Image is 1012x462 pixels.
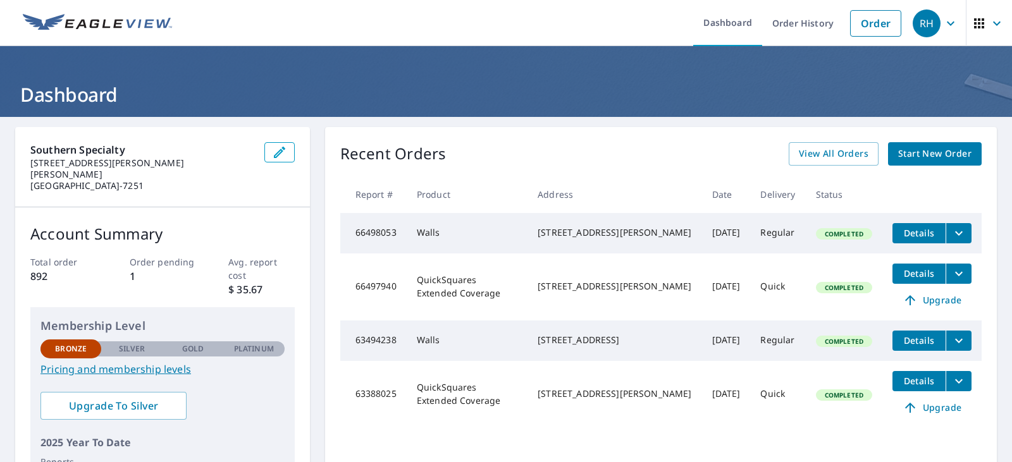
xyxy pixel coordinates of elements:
td: 63494238 [340,320,407,361]
div: [STREET_ADDRESS][PERSON_NAME] [538,226,691,239]
p: [GEOGRAPHIC_DATA]-7251 [30,180,254,191]
span: Start New Order [898,146,972,162]
p: Order pending [130,255,195,269]
span: Upgrade [900,293,964,308]
p: Membership Level [40,317,285,334]
p: 1 [130,269,195,284]
button: detailsBtn-66497940 [892,264,946,284]
p: $ 35.67 [228,282,294,297]
th: Delivery [750,176,805,213]
a: Upgrade [892,398,972,418]
td: Quick [750,253,805,320]
p: Avg. report cost [228,255,294,282]
a: Start New Order [888,142,982,166]
p: Platinum [234,343,274,355]
a: Upgrade To Silver [40,392,187,420]
button: filesDropdownBtn-66498053 [946,223,972,243]
h1: Dashboard [15,82,997,107]
span: Details [900,375,938,387]
td: [DATE] [702,253,751,320]
p: Silver [119,343,145,355]
a: Order [850,10,901,37]
button: filesDropdownBtn-63494238 [946,331,972,351]
span: Completed [817,337,871,346]
td: Walls [407,213,528,253]
th: Report # [340,176,407,213]
button: filesDropdownBtn-66497940 [946,264,972,284]
button: detailsBtn-63494238 [892,331,946,351]
p: Bronze [55,343,87,355]
td: 66497940 [340,253,407,320]
div: RH [913,9,941,37]
div: [STREET_ADDRESS] [538,334,691,346]
td: 66498053 [340,213,407,253]
span: Completed [817,229,871,238]
span: Details [900,267,938,279]
p: Total order [30,255,96,269]
td: QuickSquares Extended Coverage [407,361,528,428]
p: Gold [182,343,204,355]
td: Walls [407,320,528,361]
th: Product [407,176,528,213]
span: Completed [817,283,871,292]
span: Upgrade To Silver [51,399,176,413]
p: Account Summary [30,222,295,245]
td: [DATE] [702,361,751,428]
td: 63388025 [340,361,407,428]
p: Southern Specialty [30,142,254,157]
th: Status [806,176,882,213]
p: 892 [30,269,96,284]
p: [STREET_ADDRESS][PERSON_NAME][PERSON_NAME] [30,157,254,180]
td: Regular [750,320,805,361]
div: [STREET_ADDRESS][PERSON_NAME] [538,280,691,293]
div: [STREET_ADDRESS][PERSON_NAME] [538,387,691,400]
img: EV Logo [23,14,172,33]
td: Quick [750,361,805,428]
a: View All Orders [789,142,879,166]
a: Pricing and membership levels [40,362,285,377]
button: detailsBtn-63388025 [892,371,946,391]
button: detailsBtn-66498053 [892,223,946,243]
td: Regular [750,213,805,253]
span: Upgrade [900,400,964,415]
a: Upgrade [892,290,972,310]
span: View All Orders [799,146,868,162]
p: Recent Orders [340,142,447,166]
th: Address [528,176,701,213]
button: filesDropdownBtn-63388025 [946,371,972,391]
span: Details [900,227,938,239]
span: Details [900,334,938,346]
td: [DATE] [702,213,751,253]
td: QuickSquares Extended Coverage [407,253,528,320]
span: Completed [817,391,871,399]
p: 2025 Year To Date [40,435,285,450]
th: Date [702,176,751,213]
td: [DATE] [702,320,751,361]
